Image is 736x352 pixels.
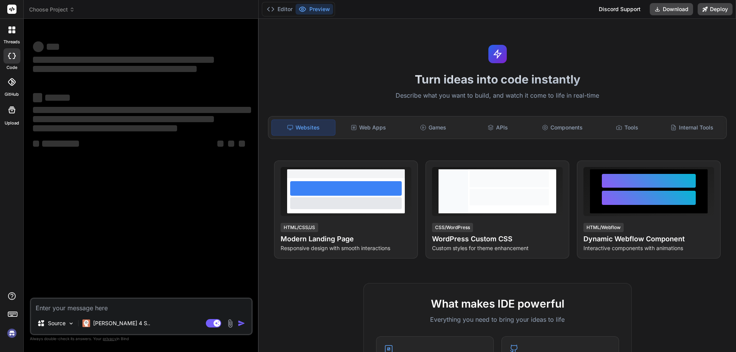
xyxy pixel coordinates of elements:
[376,296,619,312] h2: What makes IDE powerful
[263,72,731,86] h1: Turn ideas into code instantly
[594,3,645,15] div: Discord Support
[228,141,234,147] span: ‌
[7,64,17,71] label: code
[650,3,693,15] button: Download
[33,41,44,52] span: ‌
[239,141,245,147] span: ‌
[33,107,251,113] span: ‌
[281,223,318,232] div: HTML/CSS/JS
[5,327,18,340] img: signin
[33,93,42,102] span: ‌
[531,120,594,136] div: Components
[583,234,714,244] h4: Dynamic Webflow Component
[432,223,473,232] div: CSS/WordPress
[42,141,79,147] span: ‌
[281,244,411,252] p: Responsive design with smooth interactions
[660,120,723,136] div: Internal Tools
[281,234,411,244] h4: Modern Landing Page
[48,319,66,327] p: Source
[264,4,296,15] button: Editor
[596,120,659,136] div: Tools
[337,120,400,136] div: Web Apps
[93,319,150,327] p: [PERSON_NAME] 4 S..
[5,91,19,98] label: GitHub
[217,141,223,147] span: ‌
[466,120,529,136] div: APIs
[33,57,214,63] span: ‌
[271,120,335,136] div: Websites
[5,120,19,126] label: Upload
[68,320,74,327] img: Pick Models
[47,44,59,50] span: ‌
[33,66,197,72] span: ‌
[3,39,20,45] label: threads
[698,3,733,15] button: Deploy
[103,336,117,341] span: privacy
[33,141,39,147] span: ‌
[82,319,90,327] img: Claude 4 Sonnet
[33,116,214,122] span: ‌
[402,120,465,136] div: Games
[583,244,714,252] p: Interactive components with animations
[296,4,333,15] button: Preview
[30,335,253,342] p: Always double-check its answers. Your in Bind
[226,319,235,328] img: attachment
[376,315,619,324] p: Everything you need to bring your ideas to life
[45,95,70,101] span: ‌
[29,6,75,13] span: Choose Project
[263,91,731,101] p: Describe what you want to build, and watch it come to life in real-time
[583,223,624,232] div: HTML/Webflow
[33,125,177,131] span: ‌
[432,234,563,244] h4: WordPress Custom CSS
[238,319,245,327] img: icon
[432,244,563,252] p: Custom styles for theme enhancement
